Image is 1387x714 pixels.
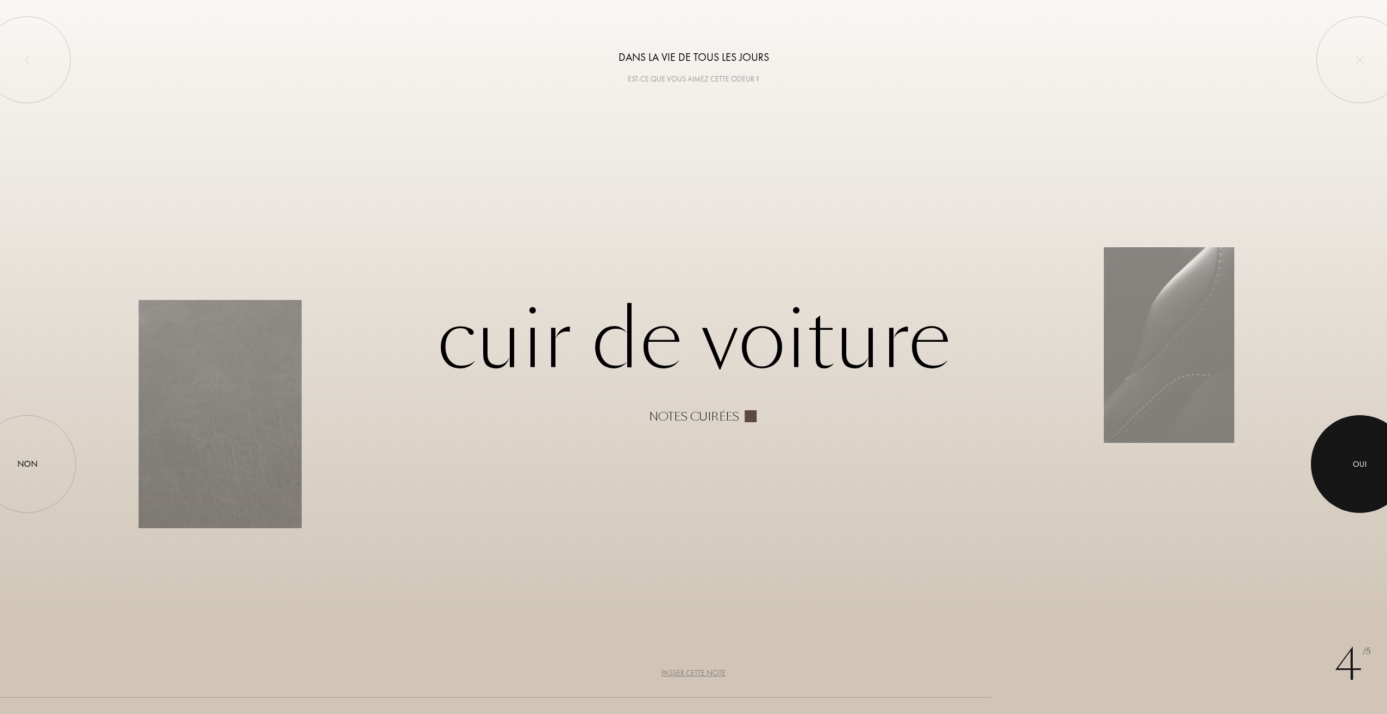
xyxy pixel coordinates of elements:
[1355,55,1364,64] img: quit_onboard.svg
[17,458,38,471] div: Non
[649,410,739,423] div: Notes cuirées
[661,667,726,679] div: Passer cette note
[1334,632,1371,698] div: 4
[23,55,32,64] img: left_onboard.svg
[1353,458,1367,471] div: Oui
[1363,646,1371,658] span: /5
[139,291,1248,423] div: Cuir de Voiture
